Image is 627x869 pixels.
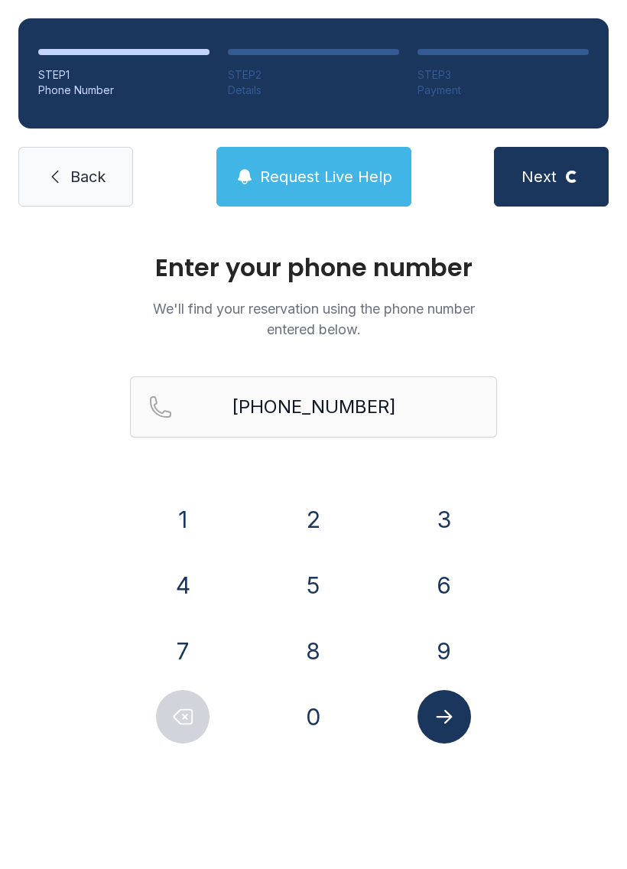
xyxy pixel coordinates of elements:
[417,558,471,612] button: 6
[417,624,471,678] button: 9
[70,166,106,187] span: Back
[417,493,471,546] button: 3
[287,690,340,744] button: 0
[228,67,399,83] div: STEP 2
[156,624,210,678] button: 7
[130,376,497,438] input: Reservation phone number
[38,83,210,98] div: Phone Number
[417,67,589,83] div: STEP 3
[130,255,497,280] h1: Enter your phone number
[521,166,557,187] span: Next
[287,624,340,678] button: 8
[287,558,340,612] button: 5
[156,558,210,612] button: 4
[417,83,589,98] div: Payment
[156,690,210,744] button: Delete number
[287,493,340,546] button: 2
[156,493,210,546] button: 1
[417,690,471,744] button: Submit lookup form
[228,83,399,98] div: Details
[38,67,210,83] div: STEP 1
[260,166,392,187] span: Request Live Help
[130,298,497,340] p: We'll find your reservation using the phone number entered below.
